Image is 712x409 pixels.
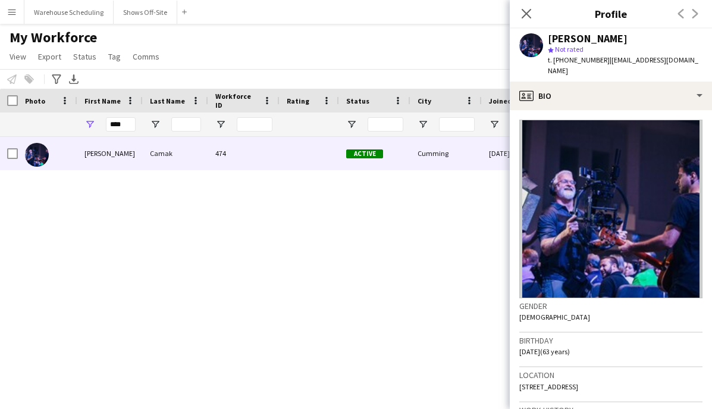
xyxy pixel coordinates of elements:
button: Open Filter Menu [215,119,226,130]
button: Warehouse Scheduling [24,1,114,24]
h3: Birthday [519,335,702,346]
div: [PERSON_NAME] [548,33,628,44]
div: 474 [208,137,280,170]
a: Status [68,49,101,64]
span: Comms [133,51,159,62]
span: Tag [108,51,121,62]
span: Rating [287,96,309,105]
app-action-btn: Advanced filters [49,72,64,86]
span: First Name [84,96,121,105]
span: City [418,96,431,105]
span: Active [346,149,383,158]
div: Cumming [410,137,482,170]
span: Workforce ID [215,92,258,110]
div: [DATE] [482,137,553,170]
input: Workforce ID Filter Input [237,117,272,132]
div: Bio [510,82,712,110]
button: Shows Off-Site [114,1,177,24]
a: Comms [128,49,164,64]
input: City Filter Input [439,117,475,132]
a: Export [33,49,66,64]
span: [STREET_ADDRESS] [519,382,578,391]
div: Camak [143,137,208,170]
span: [DEMOGRAPHIC_DATA] [519,313,590,321]
app-action-btn: Export XLSX [67,72,81,86]
button: Open Filter Menu [84,119,95,130]
h3: Gender [519,301,702,311]
img: Lael Camak [25,143,49,167]
span: View [10,51,26,62]
span: t. [PHONE_NUMBER] [548,55,610,64]
button: Open Filter Menu [489,119,500,130]
div: [PERSON_NAME] [77,137,143,170]
span: Joined [489,96,512,105]
button: Open Filter Menu [346,119,357,130]
button: Open Filter Menu [150,119,161,130]
img: Crew avatar or photo [519,120,702,298]
h3: Location [519,370,702,380]
span: Last Name [150,96,185,105]
input: Last Name Filter Input [171,117,201,132]
input: Status Filter Input [368,117,403,132]
a: Tag [103,49,126,64]
span: Export [38,51,61,62]
span: Status [346,96,369,105]
span: Photo [25,96,45,105]
span: My Workforce [10,29,97,46]
button: Open Filter Menu [418,119,428,130]
span: Status [73,51,96,62]
span: [DATE] (63 years) [519,347,570,356]
span: | [EMAIL_ADDRESS][DOMAIN_NAME] [548,55,698,75]
h3: Profile [510,6,712,21]
a: View [5,49,31,64]
span: Not rated [555,45,584,54]
input: First Name Filter Input [106,117,136,132]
